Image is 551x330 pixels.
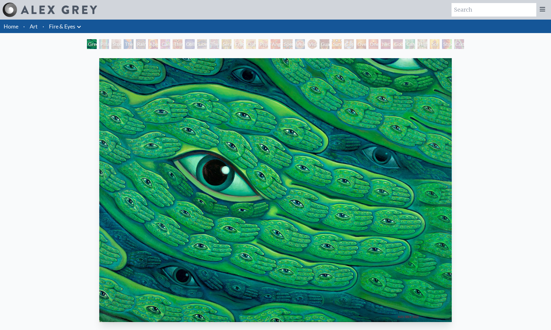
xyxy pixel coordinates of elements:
div: Collective Vision [185,39,195,49]
div: One [369,39,378,49]
div: Vision Crystal Tondo [307,39,317,49]
div: Green Hand [87,39,97,49]
a: Home [4,23,18,30]
input: Search [452,3,536,17]
div: Guardian of Infinite Vision [320,39,329,49]
a: Fire & Eyes [49,22,75,31]
div: Pillar of Awareness [99,39,109,49]
div: Cannabis Sutra [160,39,170,49]
div: Cosmic Elf [344,39,354,49]
a: Art [30,22,38,31]
div: Vision Crystal [295,39,305,49]
div: Fractal Eyes [234,39,244,49]
div: Oversoul [356,39,366,49]
div: Sol Invictus [430,39,440,49]
div: Godself [393,39,403,49]
div: The Seer [209,39,219,49]
div: Seraphic Transport Docking on the Third Eye [222,39,231,49]
div: Aperture [148,39,158,49]
div: Third Eye Tears of Joy [173,39,182,49]
li: · [21,20,27,33]
li: · [40,20,47,33]
div: The Torch [124,39,133,49]
div: Cannafist [405,39,415,49]
div: Liberation Through Seeing [197,39,207,49]
div: Spectral Lotus [283,39,293,49]
div: Cuddle [454,39,464,49]
div: Angel Skin [271,39,280,49]
div: Study for the Great Turn [111,39,121,49]
div: Higher Vision [418,39,427,49]
div: Ophanic Eyelash [246,39,256,49]
div: Shpongled [442,39,452,49]
div: Rainbow Eye Ripple [136,39,146,49]
div: Net of Being [381,39,391,49]
img: Green-Hand-2023-Alex-Grey-watermarked.jpg [99,58,452,322]
div: Psychomicrograph of a Fractal Paisley Cherub Feather Tip [258,39,268,49]
div: Sunyata [332,39,342,49]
